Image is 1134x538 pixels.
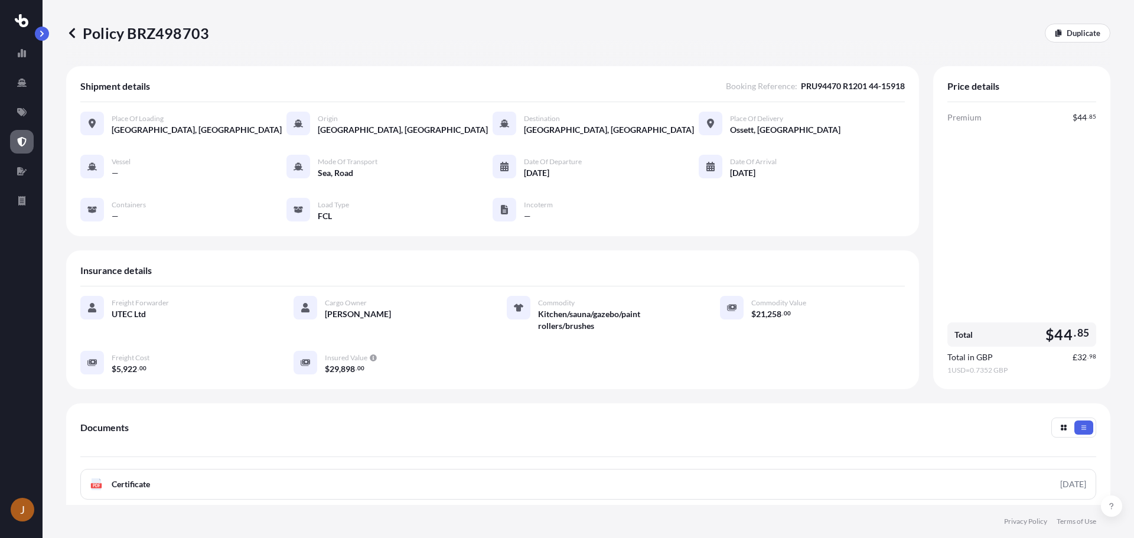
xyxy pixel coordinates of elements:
[356,366,357,370] span: .
[1060,478,1086,490] div: [DATE]
[784,311,791,315] span: 00
[524,114,560,123] span: Destination
[1054,327,1072,342] span: 44
[524,167,549,179] span: [DATE]
[524,157,582,167] span: Date of Departure
[325,353,367,363] span: Insured Value
[357,366,364,370] span: 00
[1045,24,1110,43] a: Duplicate
[751,298,806,308] span: Commodity Value
[339,365,341,373] span: ,
[80,469,1096,500] a: PDFCertificate[DATE]
[524,210,531,222] span: —
[947,112,982,123] span: Premium
[318,124,488,136] span: [GEOGRAPHIC_DATA], [GEOGRAPHIC_DATA]
[1057,517,1096,526] a: Terms of Use
[80,265,152,276] span: Insurance details
[112,167,119,179] span: —
[80,80,150,92] span: Shipment details
[767,310,781,318] span: 258
[765,310,767,318] span: ,
[756,310,765,318] span: 21
[730,124,840,136] span: Ossett, [GEOGRAPHIC_DATA]
[730,114,783,123] span: Place of Delivery
[112,210,119,222] span: —
[1077,113,1087,122] span: 44
[947,351,993,363] span: Total in GBP
[1089,354,1096,358] span: 98
[325,298,367,308] span: Cargo Owner
[318,200,349,210] span: Load Type
[20,504,25,516] span: J
[1004,517,1047,526] a: Privacy Policy
[112,353,149,363] span: Freight Cost
[524,124,694,136] span: [GEOGRAPHIC_DATA], [GEOGRAPHIC_DATA]
[318,167,353,179] span: Sea, Road
[524,200,553,210] span: Incoterm
[801,80,905,92] span: PRU94470 R1201 44-15918
[1067,27,1100,39] p: Duplicate
[138,366,139,370] span: .
[123,365,137,373] span: 922
[121,365,123,373] span: ,
[139,366,146,370] span: 00
[112,308,146,320] span: UTEC Ltd
[1077,353,1087,361] span: 32
[112,200,146,210] span: Containers
[947,366,1096,375] span: 1 USD = 0.7352 GBP
[116,365,121,373] span: 5
[947,80,999,92] span: Price details
[1073,113,1077,122] span: $
[1074,330,1076,337] span: .
[80,422,129,433] span: Documents
[726,80,797,92] span: Booking Reference :
[325,308,391,320] span: [PERSON_NAME]
[112,124,282,136] span: [GEOGRAPHIC_DATA], [GEOGRAPHIC_DATA]
[112,365,116,373] span: $
[782,311,783,315] span: .
[1087,115,1089,119] span: .
[730,157,777,167] span: Date of Arrival
[1045,327,1054,342] span: $
[112,157,131,167] span: Vessel
[751,310,756,318] span: $
[1073,353,1077,361] span: £
[1087,354,1089,358] span: .
[330,365,339,373] span: 29
[954,329,973,341] span: Total
[112,478,150,490] span: Certificate
[318,114,338,123] span: Origin
[341,365,355,373] span: 898
[1089,115,1096,119] span: 85
[318,210,332,222] span: FCL
[112,114,164,123] span: Place of Loading
[1077,330,1089,337] span: 85
[66,24,209,43] p: Policy BRZ498703
[538,308,692,332] span: Kitchen/sauna/gazebo/paint rollers/brushes
[318,157,377,167] span: Mode of Transport
[325,365,330,373] span: $
[730,167,755,179] span: [DATE]
[112,298,169,308] span: Freight Forwarder
[93,484,100,488] text: PDF
[538,298,575,308] span: Commodity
